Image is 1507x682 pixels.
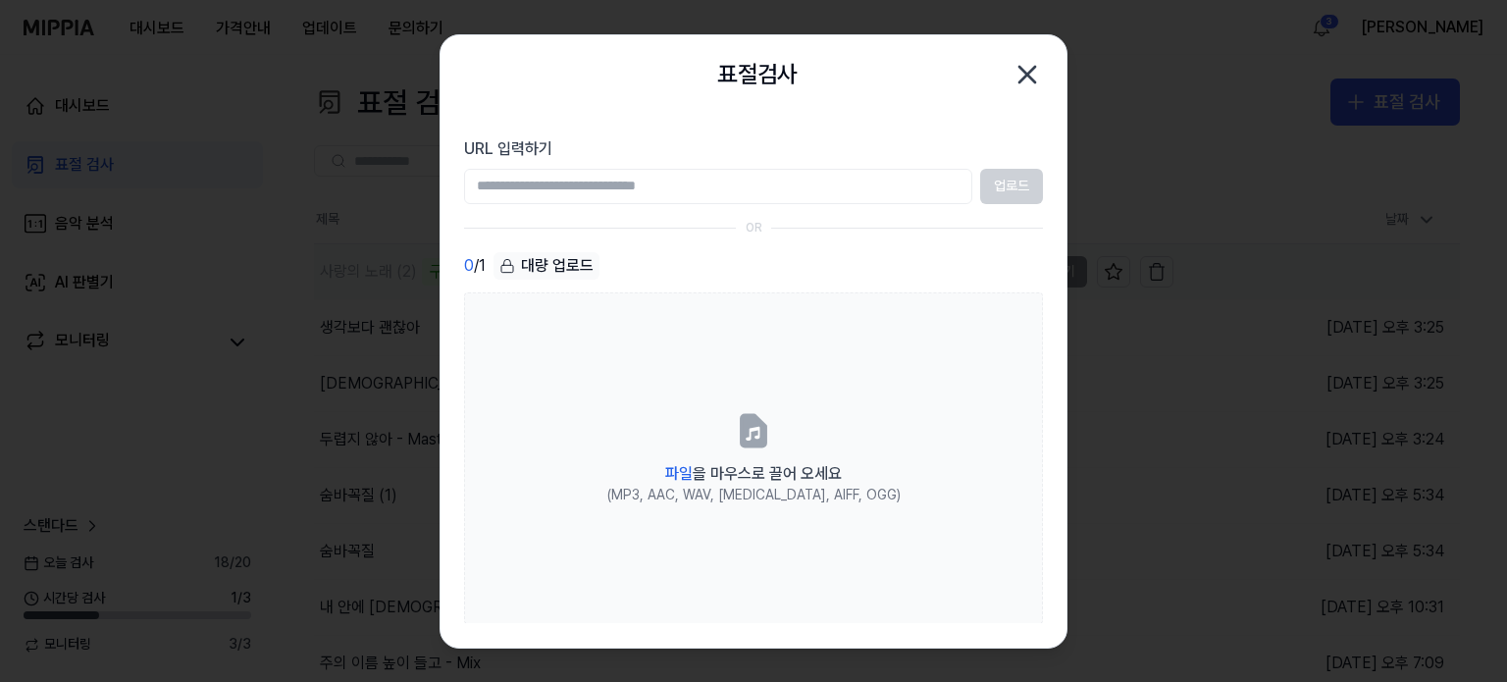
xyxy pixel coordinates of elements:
[464,254,474,278] span: 0
[746,220,762,236] div: OR
[464,252,486,281] div: / 1
[494,252,599,281] button: 대량 업로드
[665,464,842,483] span: 을 마우스로 끌어 오세요
[717,56,798,93] h2: 표절검사
[665,464,693,483] span: 파일
[494,252,599,280] div: 대량 업로드
[464,137,1043,161] label: URL 입력하기
[607,486,901,505] div: (MP3, AAC, WAV, [MEDICAL_DATA], AIFF, OGG)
